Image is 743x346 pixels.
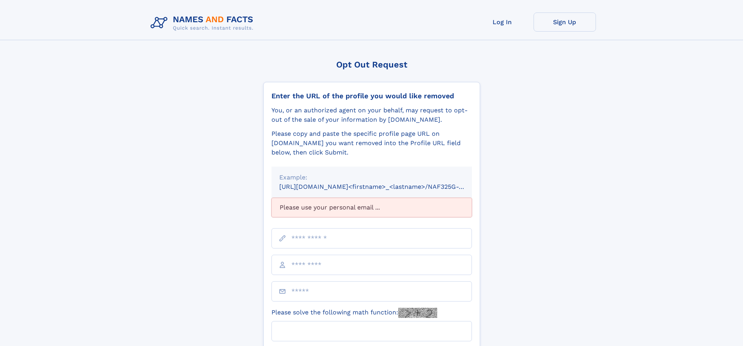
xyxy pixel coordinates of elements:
div: Enter the URL of the profile you would like removed [271,92,472,100]
div: Opt Out Request [263,60,480,69]
label: Please solve the following math function: [271,308,437,318]
div: Example: [279,173,464,182]
small: [URL][DOMAIN_NAME]<firstname>_<lastname>/NAF325G-xxxxxxxx [279,183,487,190]
div: Please copy and paste the specific profile page URL on [DOMAIN_NAME] you want removed into the Pr... [271,129,472,157]
img: Logo Names and Facts [147,12,260,34]
a: Log In [471,12,534,32]
div: You, or an authorized agent on your behalf, may request to opt-out of the sale of your informatio... [271,106,472,124]
a: Sign Up [534,12,596,32]
div: Please use your personal email ... [271,198,472,217]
